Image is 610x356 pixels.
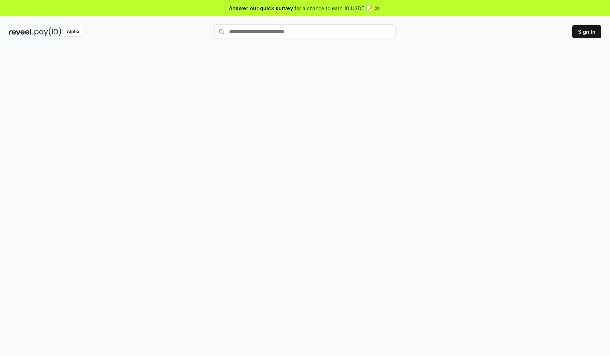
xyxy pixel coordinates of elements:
[34,27,61,36] img: pay_id
[63,27,83,36] div: Alpha
[572,25,601,38] button: Sign In
[294,4,372,12] span: for a chance to earn 10 USDT 📝
[9,27,33,36] img: reveel_dark
[229,4,293,12] span: Answer our quick survey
